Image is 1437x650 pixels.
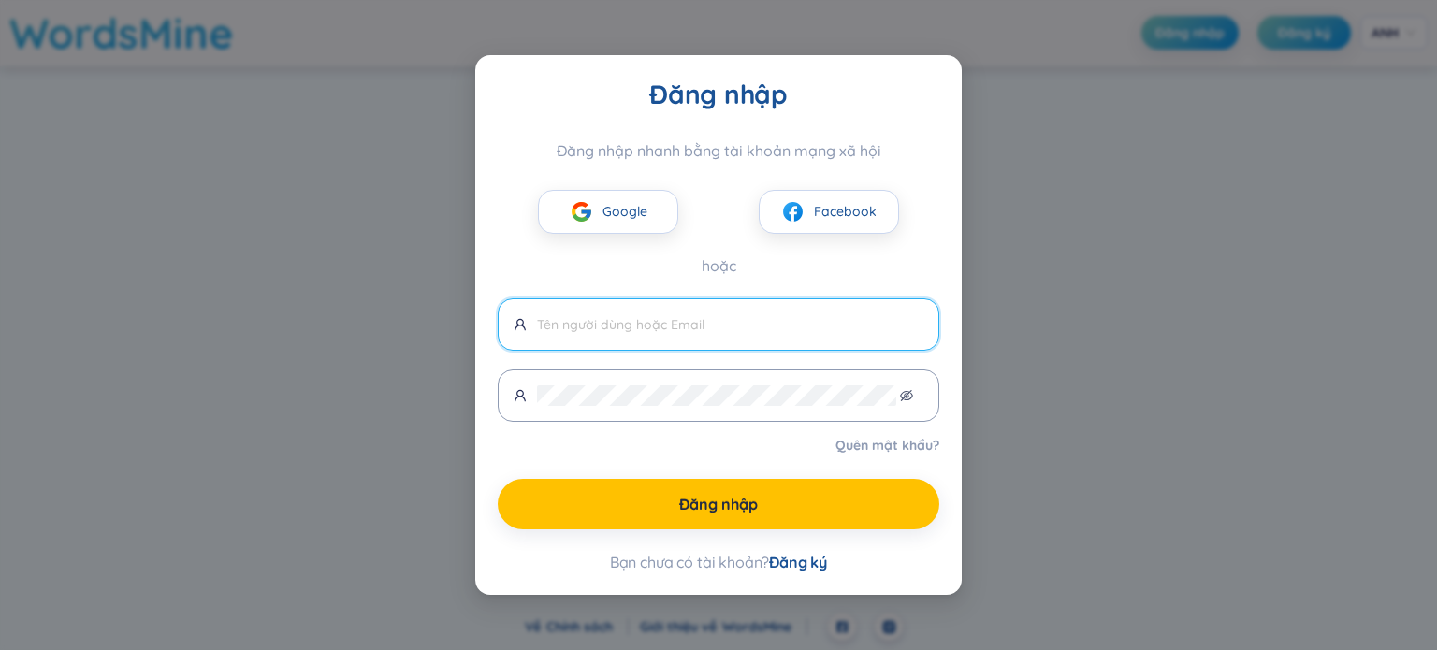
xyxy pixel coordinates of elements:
font: hoặc [702,256,736,275]
a: Quên mật khẩu? [835,436,939,455]
span: người dùng [514,318,527,331]
font: Quên mật khẩu? [835,437,939,454]
input: Tên người dùng hoặc Email [537,314,923,335]
font: Bạn chưa có tài khoản? [610,553,769,571]
font: Đăng nhập [679,495,758,513]
font: Đăng ký [769,553,827,571]
button: GoogleGoogle [538,190,678,234]
button: facebookFacebook [759,190,899,234]
font: Đăng nhập nhanh bằng tài khoản mạng xã hội [557,141,881,160]
img: Google [570,200,593,224]
font: Facebook [814,203,877,220]
img: facebook [781,200,805,224]
button: Đăng nhập [498,479,939,529]
span: mắt không nhìn thấy được [900,389,913,402]
font: Google [602,203,647,220]
font: Đăng nhập [649,78,787,110]
span: người dùng [514,389,527,402]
